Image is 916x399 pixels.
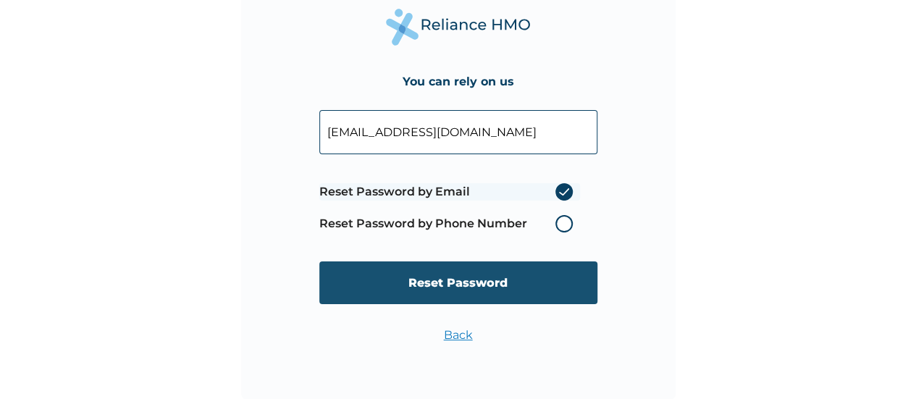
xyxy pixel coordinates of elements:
span: Password reset method [319,176,580,240]
label: Reset Password by Phone Number [319,215,580,232]
input: Your Enrollee ID or Email Address [319,110,597,154]
img: Reliance Health's Logo [386,9,531,46]
a: Back [444,328,473,342]
h4: You can rely on us [403,75,514,88]
label: Reset Password by Email [319,183,580,201]
input: Reset Password [319,261,597,304]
